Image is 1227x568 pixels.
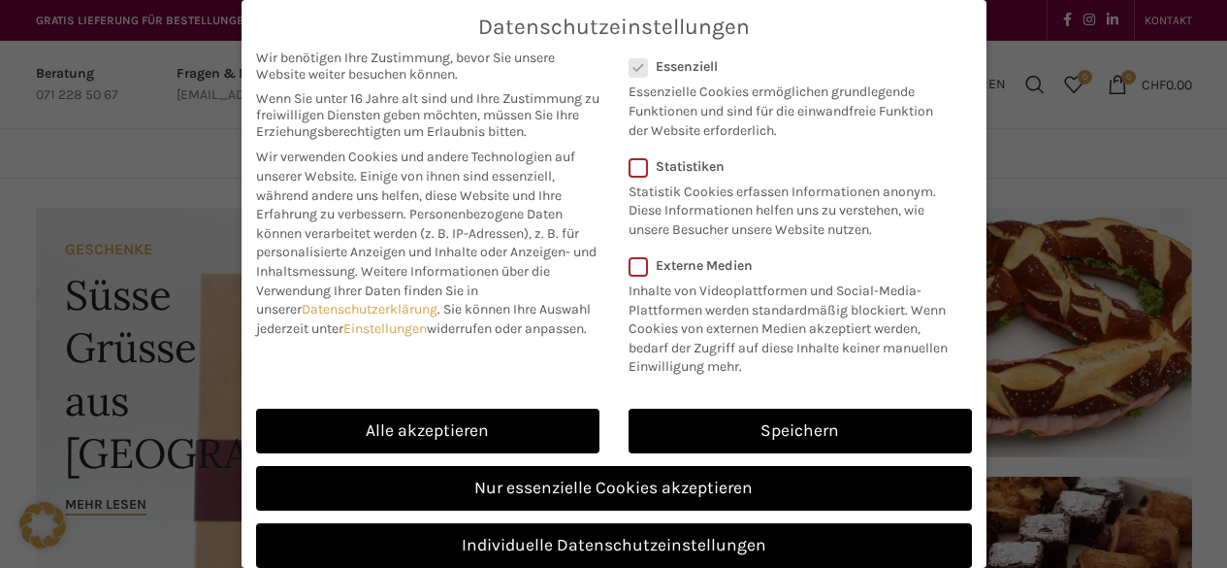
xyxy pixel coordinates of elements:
span: Personenbezogene Daten können verarbeitet werden (z. B. IP-Adressen), z. B. für personalisierte A... [256,206,597,280]
span: Sie können Ihre Auswahl jederzeit unter widerrufen oder anpassen. [256,301,591,337]
span: Datenschutzeinstellungen [478,15,750,40]
p: Essenzielle Cookies ermöglichen grundlegende Funktionen und sind für die einwandfreie Funktion de... [629,75,947,140]
label: Statistiken [629,158,947,175]
span: Weitere Informationen über die Verwendung Ihrer Daten finden Sie in unserer . [256,263,550,317]
p: Statistik Cookies erfassen Informationen anonym. Diese Informationen helfen uns zu verstehen, wie... [629,175,947,240]
a: Datenschutzerklärung [302,301,437,317]
span: Wenn Sie unter 16 Jahre alt sind und Ihre Zustimmung zu freiwilligen Diensten geben möchten, müss... [256,90,599,140]
a: Alle akzeptieren [256,409,599,453]
label: Essenziell [629,58,947,75]
a: Speichern [629,409,972,453]
label: Externe Medien [629,257,959,274]
span: Wir benötigen Ihre Zustimmung, bevor Sie unsere Website weiter besuchen können. [256,50,599,83]
span: Wir verwenden Cookies und andere Technologien auf unserer Website. Einige von ihnen sind essenzie... [256,149,575,222]
a: Nur essenzielle Cookies akzeptieren [256,466,972,511]
a: Individuelle Datenschutzeinstellungen [256,523,972,568]
a: Einstellungen [343,320,427,337]
p: Inhalte von Videoplattformen und Social-Media-Plattformen werden standardmäßig blockiert. Wenn Co... [629,274,959,377]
